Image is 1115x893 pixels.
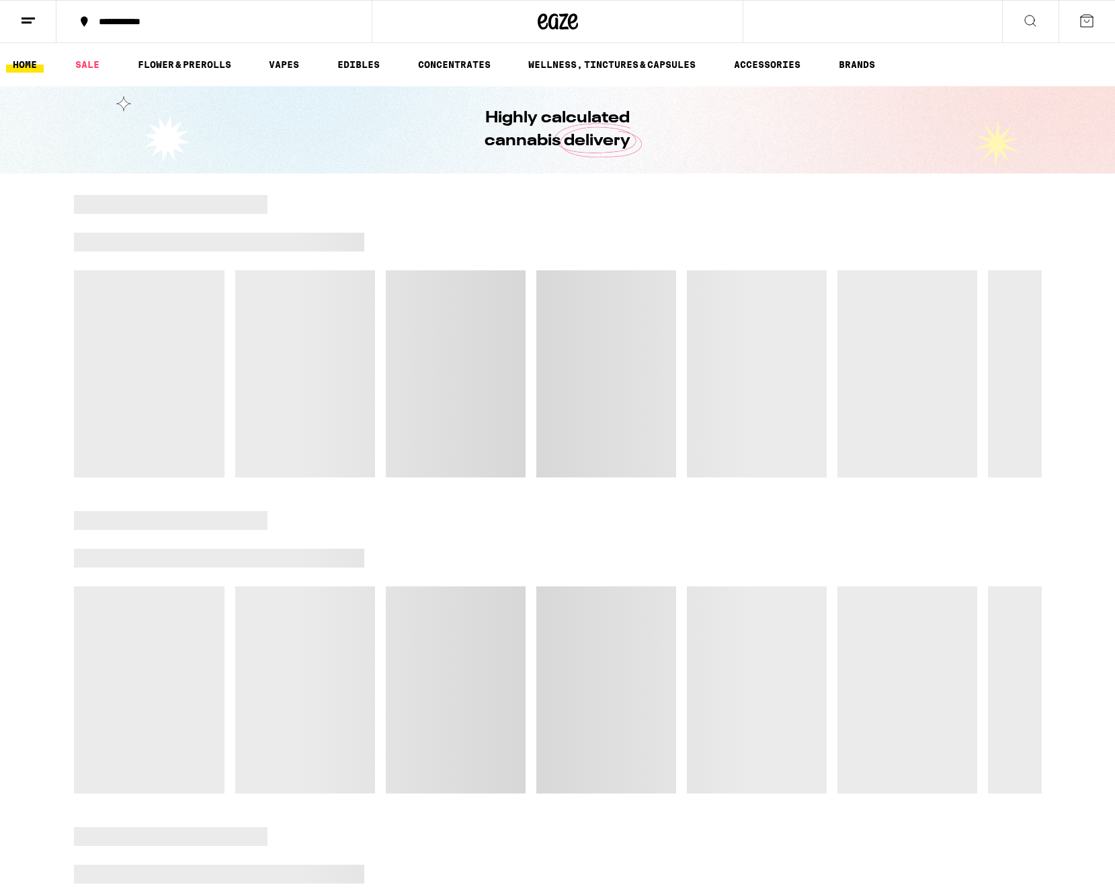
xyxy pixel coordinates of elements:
a: CONCENTRATES [411,56,497,73]
a: SALE [69,56,106,73]
a: FLOWER & PREROLLS [131,56,238,73]
a: ACCESSORIES [727,56,807,73]
button: BRANDS [832,56,882,73]
a: VAPES [262,56,306,73]
a: WELLNESS, TINCTURES & CAPSULES [522,56,702,73]
h1: Highly calculated cannabis delivery [447,107,669,153]
iframe: Opens a widget where you can find more information [1028,853,1102,886]
a: EDIBLES [331,56,386,73]
a: HOME [6,56,44,73]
